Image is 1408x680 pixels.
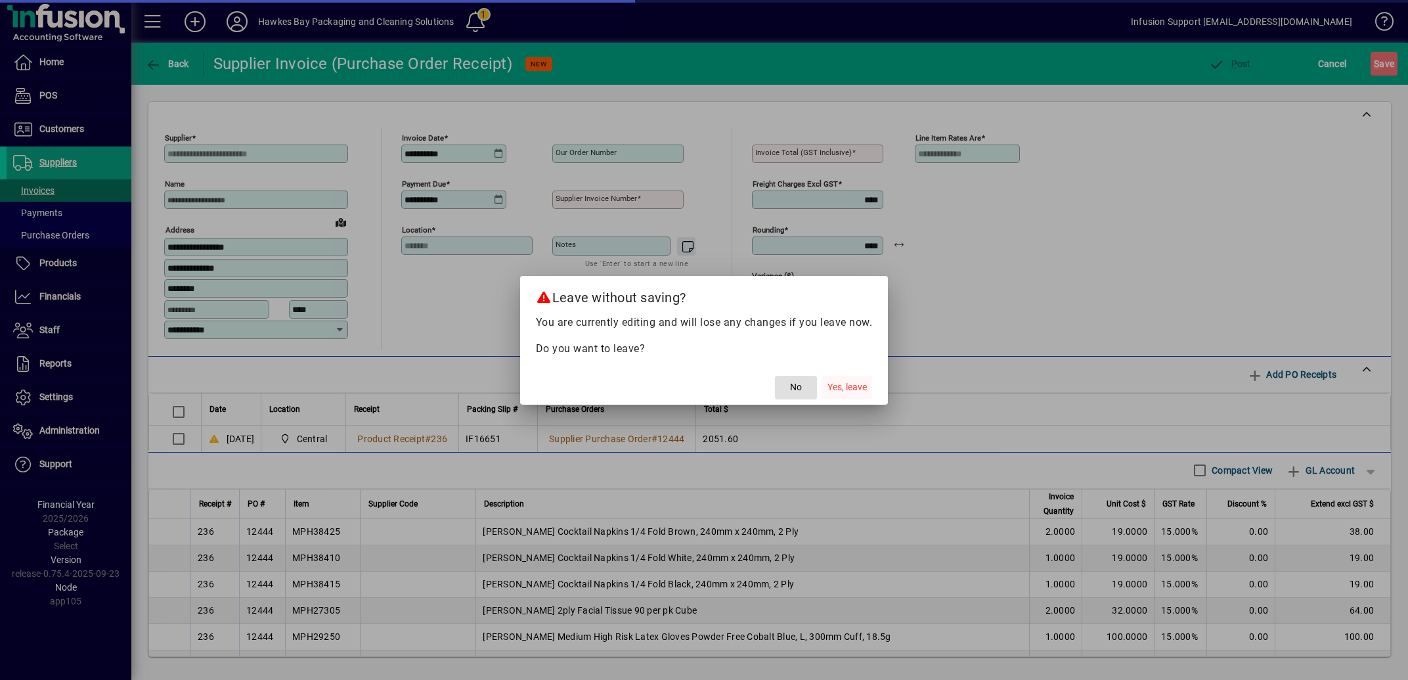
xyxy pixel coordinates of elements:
[822,376,872,399] button: Yes, leave
[827,380,867,394] span: Yes, leave
[536,341,873,357] p: Do you want to leave?
[520,276,889,314] h2: Leave without saving?
[790,380,802,394] span: No
[775,376,817,399] button: No
[536,315,873,330] p: You are currently editing and will lose any changes if you leave now.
